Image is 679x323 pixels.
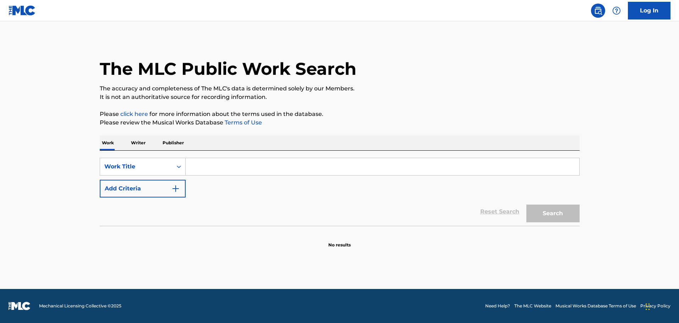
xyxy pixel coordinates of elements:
[100,180,186,197] button: Add Criteria
[100,84,580,93] p: The accuracy and completeness of The MLC's data is determined solely by our Members.
[100,118,580,127] p: Please review the Musical Works Database
[328,233,351,248] p: No results
[644,289,679,323] iframe: Chat Widget
[594,6,602,15] img: search
[609,4,624,18] div: Help
[640,303,670,309] a: Privacy Policy
[100,110,580,118] p: Please for more information about the terms used in the database.
[171,184,180,193] img: 9d2ae6d4665cec9f34b9.svg
[612,6,621,15] img: help
[555,303,636,309] a: Musical Works Database Terms of Use
[39,303,121,309] span: Mechanical Licensing Collective © 2025
[104,162,168,171] div: Work Title
[646,296,650,317] div: Drag
[591,4,605,18] a: Public Search
[129,135,148,150] p: Writer
[100,135,116,150] p: Work
[100,58,356,79] h1: The MLC Public Work Search
[9,5,36,16] img: MLC Logo
[485,303,510,309] a: Need Help?
[628,2,670,20] a: Log In
[514,303,551,309] a: The MLC Website
[223,119,262,126] a: Terms of Use
[120,111,148,117] a: click here
[160,135,186,150] p: Publisher
[100,158,580,226] form: Search Form
[9,302,31,310] img: logo
[100,93,580,101] p: It is not an authoritative source for recording information.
